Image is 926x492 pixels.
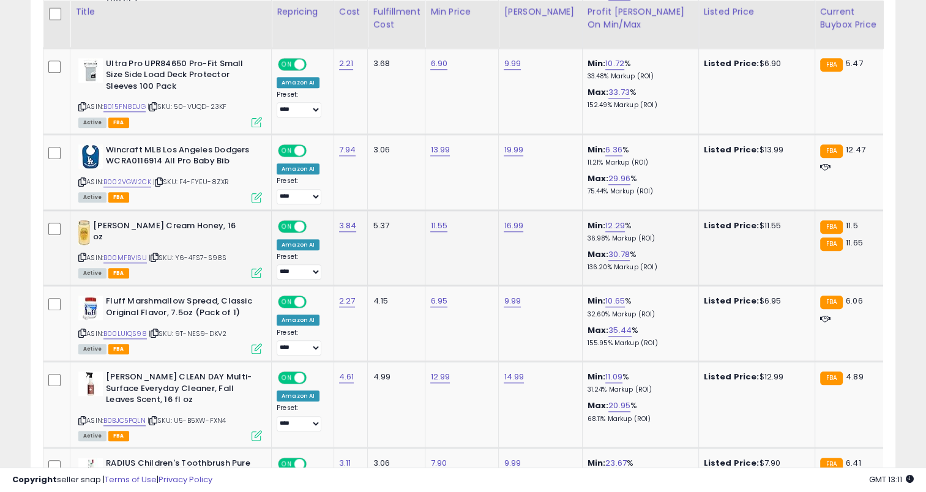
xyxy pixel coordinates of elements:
[588,220,606,231] b: Min:
[846,220,858,231] span: 11.5
[430,58,447,70] a: 6.90
[108,117,129,128] span: FBA
[159,474,212,485] a: Privacy Policy
[608,173,630,185] a: 29.96
[373,58,416,69] div: 3.68
[149,253,226,263] span: | SKU: Y6-4FS7-S98S
[588,6,693,31] div: Profit [PERSON_NAME] on Min/Max
[103,329,147,339] a: B00LUIQS98
[106,144,255,170] b: Wincraft MLB Los Angeles Dodgers WCRA0116914 All Pro Baby Bib
[279,59,294,69] span: ON
[373,220,416,231] div: 5.37
[78,192,106,203] span: All listings currently available for purchase on Amazon
[430,6,493,18] div: Min Price
[277,6,329,18] div: Repricing
[78,268,106,278] span: All listings currently available for purchase on Amazon
[846,237,863,248] span: 11.65
[820,371,843,385] small: FBA
[373,296,416,307] div: 4.15
[588,58,606,69] b: Min:
[504,371,524,383] a: 14.99
[504,58,521,70] a: 9.99
[78,58,262,126] div: ASIN:
[820,144,843,158] small: FBA
[588,86,609,98] b: Max:
[305,59,324,69] span: OFF
[582,1,698,49] th: The percentage added to the cost of goods (COGS) that forms the calculator for Min & Max prices.
[277,177,324,204] div: Preset:
[305,145,324,155] span: OFF
[588,324,609,336] b: Max:
[820,6,883,31] div: Current Buybox Price
[504,6,577,18] div: [PERSON_NAME]
[339,6,363,18] div: Cost
[108,431,129,441] span: FBA
[588,72,689,81] p: 33.48% Markup (ROI)
[588,263,689,272] p: 136.20% Markup (ROI)
[504,295,521,307] a: 9.99
[704,6,810,18] div: Listed Price
[339,295,356,307] a: 2.27
[339,220,357,232] a: 3.84
[105,474,157,485] a: Terms of Use
[504,144,523,156] a: 19.99
[430,220,447,232] a: 11.55
[106,371,255,409] b: [PERSON_NAME] CLEAN DAY Multi-Surface Everyday Cleaner, Fall Leaves Scent, 16 fl oz
[78,144,103,169] img: 41T+MDW-UUL._SL40_.jpg
[846,144,865,155] span: 12.47
[430,295,447,307] a: 6.95
[78,431,106,441] span: All listings currently available for purchase on Amazon
[846,295,863,307] span: 6.06
[103,416,146,426] a: B0BJC5PQLN
[277,239,319,250] div: Amazon AI
[704,296,805,307] div: $6.95
[78,117,106,128] span: All listings currently available for purchase on Amazon
[103,102,146,112] a: B015FN8DJG
[12,474,212,486] div: seller snap | |
[78,58,103,83] img: 31KjykemtuL._SL40_.jpg
[277,163,319,174] div: Amazon AI
[12,474,57,485] strong: Copyright
[93,220,242,246] b: [PERSON_NAME] Cream Honey, 16 oz
[373,371,416,382] div: 4.99
[277,315,319,326] div: Amazon AI
[704,371,760,382] b: Listed Price:
[588,295,606,307] b: Min:
[704,144,760,155] b: Listed Price:
[277,329,324,356] div: Preset:
[78,371,103,396] img: 31Pmp4g4HxL._SL40_.jpg
[704,58,760,69] b: Listed Price:
[305,297,324,307] span: OFF
[588,234,689,243] p: 36.98% Markup (ROI)
[279,145,294,155] span: ON
[78,144,262,201] div: ASIN:
[106,296,255,321] b: Fluff Marshmallow Spread, Classic Original Flavor, 7.5oz (Pack of 1)
[846,58,863,69] span: 5.47
[305,221,324,231] span: OFF
[588,296,689,318] div: %
[588,249,689,272] div: %
[588,248,609,260] b: Max:
[588,87,689,110] div: %
[277,390,319,401] div: Amazon AI
[279,297,294,307] span: ON
[339,371,354,383] a: 4.61
[373,144,416,155] div: 3.06
[605,58,624,70] a: 10.72
[704,295,760,307] b: Listed Price:
[153,177,229,187] span: | SKU: F4-FYEU-8ZXR
[588,187,689,196] p: 75.44% Markup (ROI)
[588,144,606,155] b: Min:
[373,6,420,31] div: Fulfillment Cost
[277,91,324,118] div: Preset:
[869,474,914,485] span: 2025-09-17 13:11 GMT
[820,58,843,72] small: FBA
[588,158,689,167] p: 11.21% Markup (ROI)
[588,400,689,423] div: %
[588,415,689,423] p: 68.11% Markup (ROI)
[588,173,689,196] div: %
[279,221,294,231] span: ON
[78,371,262,439] div: ASIN:
[339,144,356,156] a: 7.94
[78,220,90,245] img: 41bILl3U+LL._SL40_.jpg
